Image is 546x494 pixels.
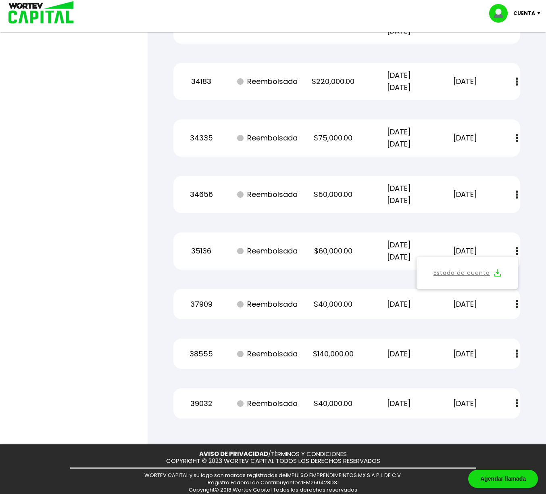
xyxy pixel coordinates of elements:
[305,188,361,201] p: $50,000.00
[173,398,229,410] p: 39032
[305,245,361,257] p: $60,000.00
[371,348,427,360] p: [DATE]
[173,298,229,310] p: 37909
[433,268,490,278] a: Estado de cuenta
[189,486,357,494] span: Copyright© 2018 Wortev Capital Todos los derechos reservados
[305,75,361,88] p: $220,000.00
[208,479,339,486] span: Registro Federal de Contribuyentes: IEM250423D31
[371,239,427,263] p: [DATE] [DATE]
[199,450,268,458] a: AVISO DE PRIVACIDAD
[166,458,380,465] p: COPYRIGHT © 2023 WORTEV CAPITAL TODOS LOS DERECHOS RESERVADOS
[173,132,229,144] p: 34335
[305,298,361,310] p: $40,000.00
[240,348,295,360] p: Reembolsada
[173,348,229,360] p: 38555
[421,262,513,284] button: Estado de cuenta
[173,245,229,257] p: 35136
[305,348,361,360] p: $140,000.00
[240,132,295,144] p: Reembolsada
[173,188,229,201] p: 34656
[199,451,347,458] p: /
[240,398,295,410] p: Reembolsada
[535,12,546,15] img: icon-down
[437,245,493,257] p: [DATE]
[240,298,295,310] p: Reembolsada
[305,398,361,410] p: $40,000.00
[437,398,493,410] p: [DATE]
[437,348,493,360] p: [DATE]
[371,182,427,207] p: [DATE] [DATE]
[437,298,493,310] p: [DATE]
[437,132,493,144] p: [DATE]
[489,4,513,23] img: profile-image
[144,471,402,479] span: WORTEV CAPITAL y su logo son marcas registradas de IMPULSO EMPRENDIMEINTOS MX S.A.P.I. DE C.V.
[468,470,538,488] div: Agendar llamada
[305,132,361,144] p: $75,000.00
[371,398,427,410] p: [DATE]
[240,245,295,257] p: Reembolsada
[513,7,535,19] p: Cuenta
[173,75,229,88] p: 34183
[240,75,295,88] p: Reembolsada
[437,75,493,88] p: [DATE]
[371,126,427,150] p: [DATE] [DATE]
[271,450,347,458] a: TÉRMINOS Y CONDICIONES
[240,188,295,201] p: Reembolsada
[437,188,493,201] p: [DATE]
[371,298,427,310] p: [DATE]
[371,69,427,94] p: [DATE] [DATE]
